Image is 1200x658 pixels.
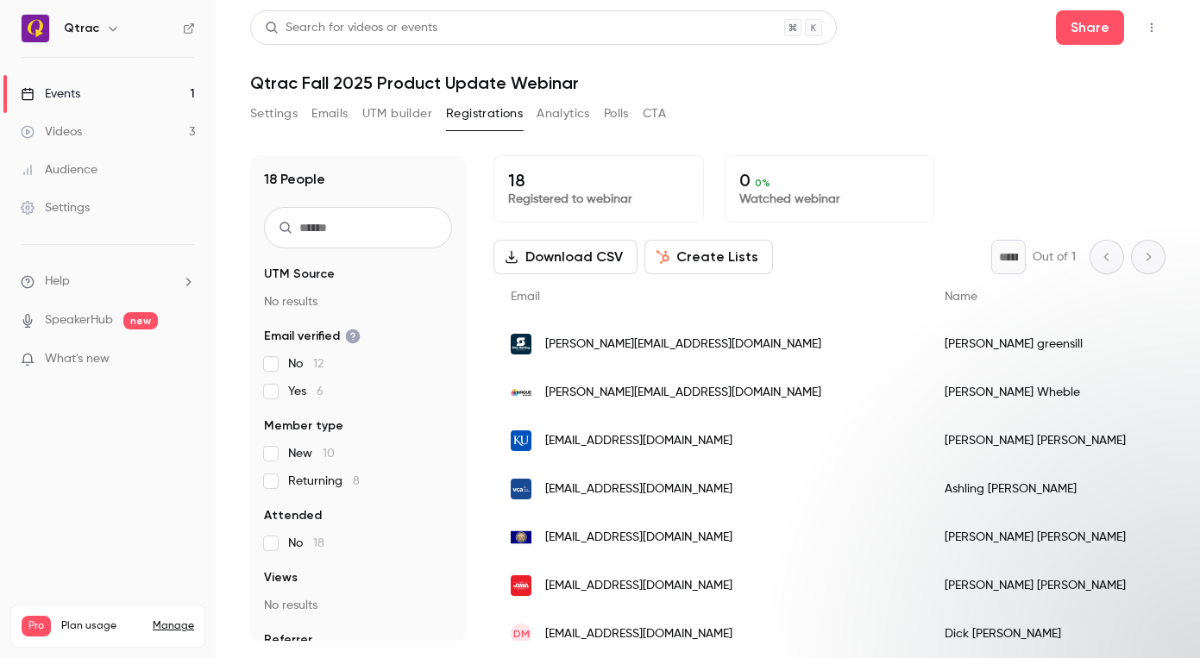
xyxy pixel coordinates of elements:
[545,384,821,402] span: [PERSON_NAME][EMAIL_ADDRESS][DOMAIN_NAME]
[1056,10,1124,45] button: Share
[288,445,335,462] span: New
[313,537,324,549] span: 18
[317,385,324,398] span: 6
[153,619,194,633] a: Manage
[264,569,298,586] span: Views
[353,475,360,487] span: 8
[264,507,322,524] span: Attended
[21,199,90,216] div: Settings
[945,291,977,303] span: Name
[21,273,195,291] li: help-dropdown-opener
[1033,248,1076,266] p: Out of 1
[64,20,99,37] h6: Qtrac
[264,169,325,190] h1: 18 People
[755,177,770,189] span: 0 %
[545,577,732,595] span: [EMAIL_ADDRESS][DOMAIN_NAME]
[264,328,361,345] span: Email verified
[313,358,324,370] span: 12
[513,626,530,642] span: DM
[545,480,732,498] span: [EMAIL_ADDRESS][DOMAIN_NAME]
[511,382,531,403] img: hagueaustralia.com.au
[264,293,452,310] p: No results
[22,616,51,636] span: Pro
[493,240,638,274] button: Download CSV
[265,19,437,37] div: Search for videos or events
[288,535,324,552] span: No
[288,383,324,400] span: Yes
[739,191,920,208] p: Watched webinar
[545,529,732,547] span: [EMAIL_ADDRESS][DOMAIN_NAME]
[545,432,732,450] span: [EMAIL_ADDRESS][DOMAIN_NAME]
[446,100,523,128] button: Registrations
[250,100,298,128] button: Settings
[288,355,324,373] span: No
[123,312,158,329] span: new
[362,100,432,128] button: UTM builder
[21,123,82,141] div: Videos
[264,597,452,614] p: No results
[21,161,97,179] div: Audience
[739,170,920,191] p: 0
[644,240,773,274] button: Create Lists
[508,191,689,208] p: Registered to webinar
[604,100,629,128] button: Polls
[22,15,49,42] img: Qtrac
[45,273,70,291] span: Help
[537,100,590,128] button: Analytics
[45,350,110,368] span: What's new
[288,473,360,490] span: Returning
[508,170,689,191] p: 18
[643,100,666,128] button: CTA
[511,334,531,354] img: stirling.wa.gov.au
[511,479,531,499] img: vca.com
[511,527,531,548] img: lancaster.ne.gov
[264,417,343,435] span: Member type
[45,311,113,329] a: SpeakerHub
[511,575,531,596] img: jmmb.com
[545,335,821,354] span: [PERSON_NAME][EMAIL_ADDRESS][DOMAIN_NAME]
[264,266,335,283] span: UTM Source
[311,100,348,128] button: Emails
[511,430,531,451] img: ku.edu
[250,72,1165,93] h1: Qtrac Fall 2025 Product Update Webinar
[545,625,732,643] span: [EMAIL_ADDRESS][DOMAIN_NAME]
[264,631,312,649] span: Referrer
[323,448,335,460] span: 10
[511,291,540,303] span: Email
[61,619,142,633] span: Plan usage
[21,85,80,103] div: Events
